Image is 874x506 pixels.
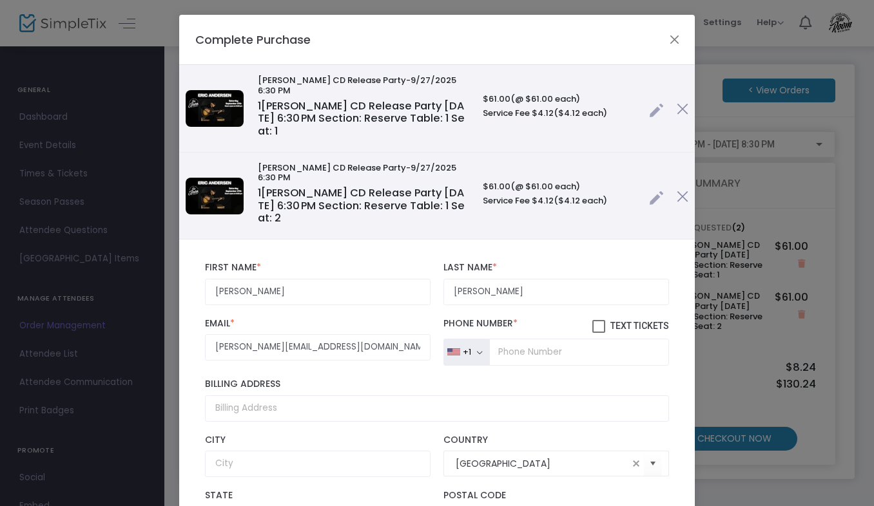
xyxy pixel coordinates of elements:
[258,98,465,138] span: [PERSON_NAME] CD Release Party [DATE] 6:30 PM Section: Reserve Table: 1 Seat: 1
[205,279,431,305] input: First Name
[186,178,244,214] img: EricAndersenSeptember272025.jpg
[186,90,244,127] img: EricAndersenSeptember272025.jpg
[554,107,607,119] span: ($4.12 each)
[677,191,688,202] img: cross.png
[258,185,465,225] span: [PERSON_NAME] CD Release Party [DATE] 6:30 PM Section: Reserve Table: 1 Seat: 2
[677,103,688,115] img: cross.png
[510,93,580,105] span: (@ $61.00 each)
[443,435,669,446] label: Country
[443,318,669,333] label: Phone Number
[258,74,456,97] span: -9/27/2025 6:30 PM
[205,334,431,361] input: Email
[443,490,669,501] label: Postal Code
[258,162,456,184] span: -9/27/2025 6:30 PM
[483,94,636,104] h6: $61.00
[644,451,662,477] button: Select
[258,185,261,200] span: 1
[483,196,636,206] h6: Service Fee $4.12
[205,451,431,477] input: City
[510,180,580,192] span: (@ $61.00 each)
[205,395,669,422] input: Billing Address
[443,339,489,366] button: +1
[483,182,636,192] h6: $61.00
[610,321,669,331] span: Text Tickets
[205,379,669,390] label: Billing Address
[483,108,636,118] h6: Service Fee $4.12
[205,490,431,501] label: State
[205,318,431,330] label: Email
[628,456,644,471] span: clear
[258,163,470,183] h6: [PERSON_NAME] CD Release Party
[258,75,470,95] h6: [PERSON_NAME] CD Release Party
[554,194,607,207] span: ($4.12 each)
[489,339,669,366] input: Phone Number
[258,98,261,113] span: 1
[456,457,628,471] input: Select Country
[443,262,669,274] label: Last Name
[205,435,431,446] label: City
[443,279,669,305] input: Last Name
[195,31,311,48] h4: Complete Purchase
[666,31,683,48] button: Close
[205,262,431,274] label: First Name
[463,347,471,357] div: +1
